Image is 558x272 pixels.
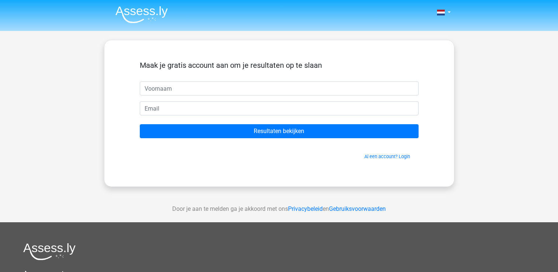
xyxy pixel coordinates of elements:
a: Al een account? Login [364,154,410,159]
input: Email [140,101,419,115]
a: Gebruiksvoorwaarden [329,205,386,212]
input: Voornaam [140,81,419,95]
img: Assessly logo [23,243,76,260]
a: Privacybeleid [288,205,323,212]
h5: Maak je gratis account aan om je resultaten op te slaan [140,61,419,70]
input: Resultaten bekijken [140,124,419,138]
img: Assessly [115,6,168,23]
